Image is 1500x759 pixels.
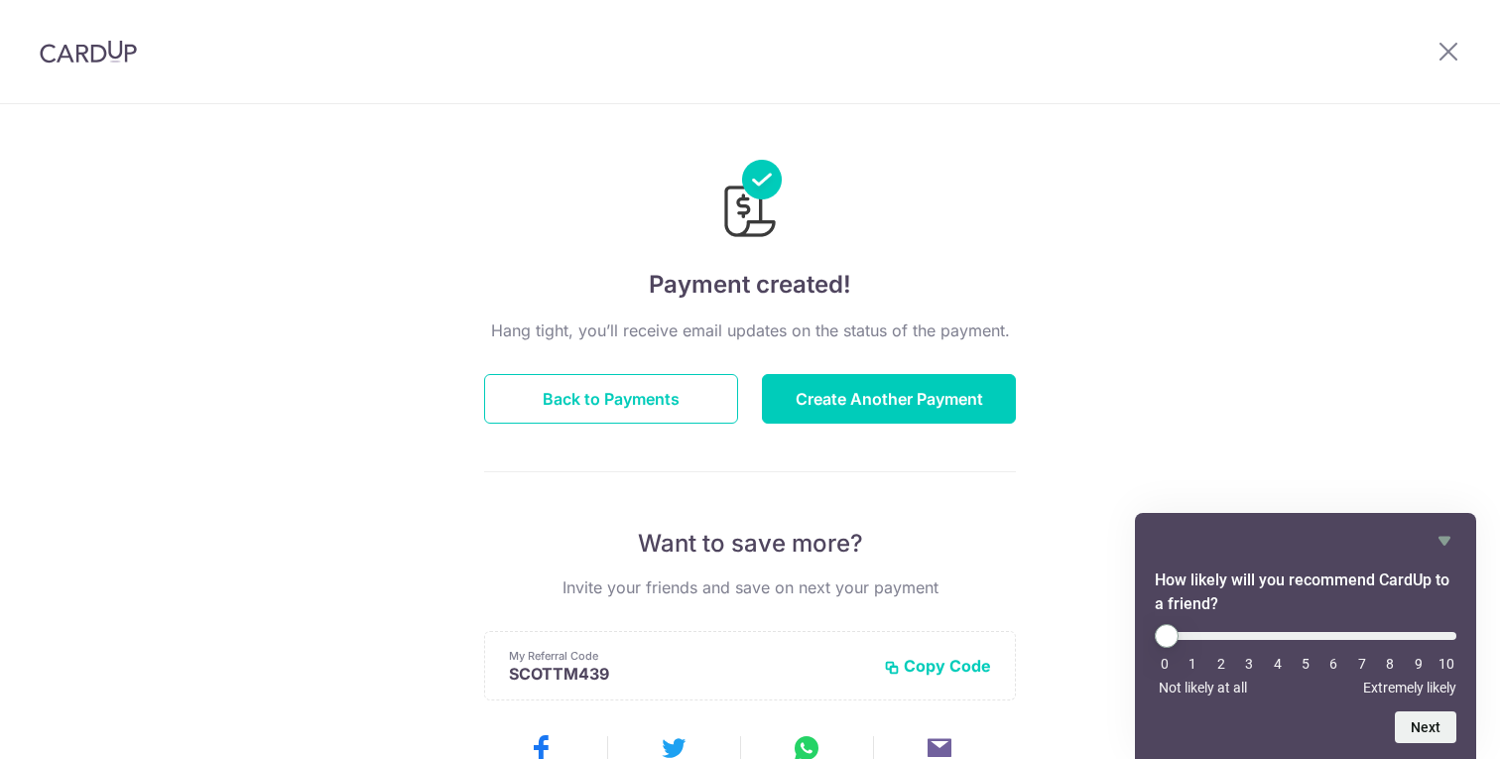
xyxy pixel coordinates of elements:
[1380,656,1400,672] li: 8
[484,318,1016,342] p: Hang tight, you’ll receive email updates on the status of the payment.
[1155,656,1175,672] li: 0
[1437,656,1456,672] li: 10
[1409,656,1429,672] li: 9
[484,374,738,424] button: Back to Payments
[1155,569,1456,616] h2: How likely will you recommend CardUp to a friend? Select an option from 0 to 10, with 0 being Not...
[1155,624,1456,696] div: How likely will you recommend CardUp to a friend? Select an option from 0 to 10, with 0 being Not...
[484,575,1016,599] p: Invite your friends and save on next your payment
[1159,680,1247,696] span: Not likely at all
[1395,711,1456,743] button: Next question
[509,664,868,684] p: SCOTTM439
[484,528,1016,560] p: Want to save more?
[762,374,1016,424] button: Create Another Payment
[1183,656,1202,672] li: 1
[509,648,868,664] p: My Referral Code
[1211,656,1231,672] li: 2
[1363,680,1456,696] span: Extremely likely
[718,160,782,243] img: Payments
[1323,656,1343,672] li: 6
[1352,656,1372,672] li: 7
[884,656,991,676] button: Copy Code
[1239,656,1259,672] li: 3
[1268,656,1288,672] li: 4
[484,267,1016,303] h4: Payment created!
[1155,529,1456,743] div: How likely will you recommend CardUp to a friend? Select an option from 0 to 10, with 0 being Not...
[1296,656,1315,672] li: 5
[40,40,137,63] img: CardUp
[1433,529,1456,553] button: Hide survey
